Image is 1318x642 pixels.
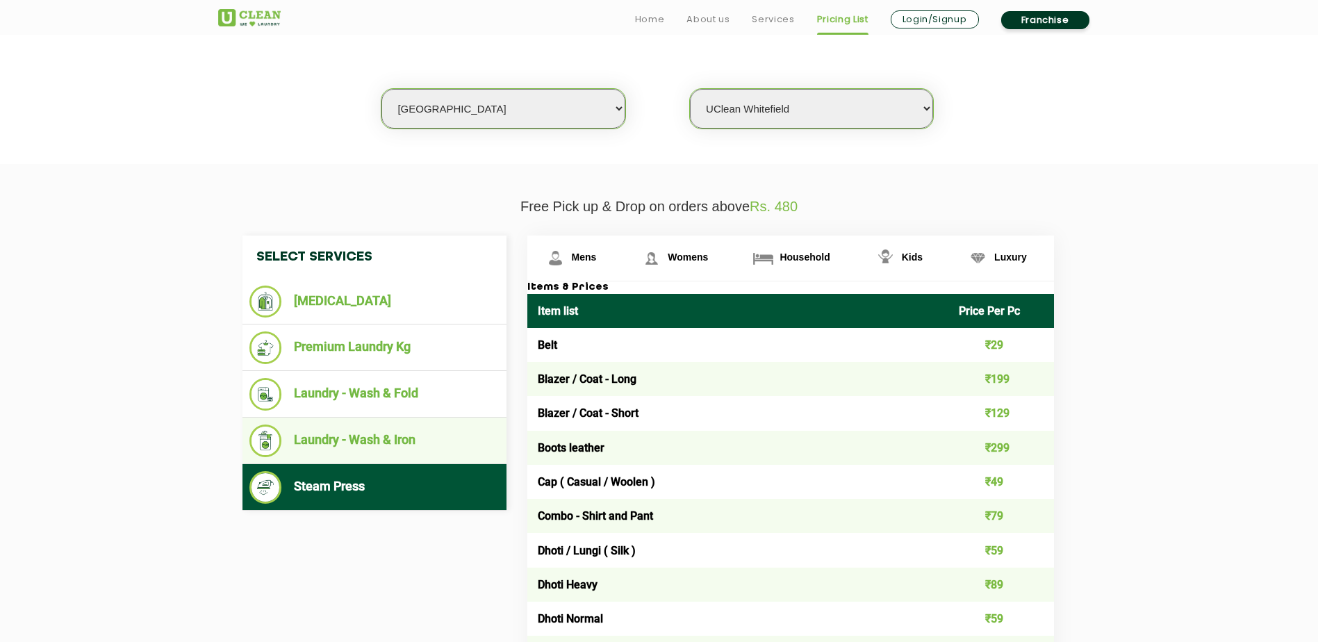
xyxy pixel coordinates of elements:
[249,471,500,504] li: Steam Press
[249,425,282,457] img: Laundry - Wash & Iron
[527,281,1054,294] h3: Items & Prices
[242,236,506,279] h4: Select Services
[902,252,923,263] span: Kids
[249,331,282,364] img: Premium Laundry Kg
[948,499,1054,533] td: ₹79
[948,431,1054,465] td: ₹299
[527,568,949,602] td: Dhoti Heavy
[817,11,868,28] a: Pricing List
[572,252,597,263] span: Mens
[249,331,500,364] li: Premium Laundry Kg
[994,252,1027,263] span: Luxury
[752,11,794,28] a: Services
[966,246,990,270] img: Luxury
[527,499,949,533] td: Combo - Shirt and Pant
[639,246,664,270] img: Womens
[1001,11,1089,29] a: Franchise
[527,465,949,499] td: Cap ( Casual / Woolen )
[686,11,730,28] a: About us
[668,252,708,263] span: Womens
[527,396,949,430] td: Blazer / Coat - Short
[527,533,949,567] td: Dhoti / Lungi ( Silk )
[948,568,1054,602] td: ₹89
[948,396,1054,430] td: ₹129
[527,294,949,328] th: Item list
[527,431,949,465] td: Boots leather
[948,294,1054,328] th: Price Per Pc
[527,362,949,396] td: Blazer / Coat - Long
[249,378,500,411] li: Laundry - Wash & Fold
[751,246,775,270] img: Household
[249,425,500,457] li: Laundry - Wash & Iron
[635,11,665,28] a: Home
[249,286,500,318] li: [MEDICAL_DATA]
[527,328,949,362] td: Belt
[948,602,1054,636] td: ₹59
[948,328,1054,362] td: ₹29
[218,199,1101,215] p: Free Pick up & Drop on orders above
[249,471,282,504] img: Steam Press
[873,246,898,270] img: Kids
[249,378,282,411] img: Laundry - Wash & Fold
[891,10,979,28] a: Login/Signup
[948,362,1054,396] td: ₹199
[218,9,281,26] img: UClean Laundry and Dry Cleaning
[948,465,1054,499] td: ₹49
[527,602,949,636] td: Dhoti Normal
[948,533,1054,567] td: ₹59
[750,199,798,214] span: Rs. 480
[780,252,830,263] span: Household
[543,246,568,270] img: Mens
[249,286,282,318] img: Dry Cleaning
